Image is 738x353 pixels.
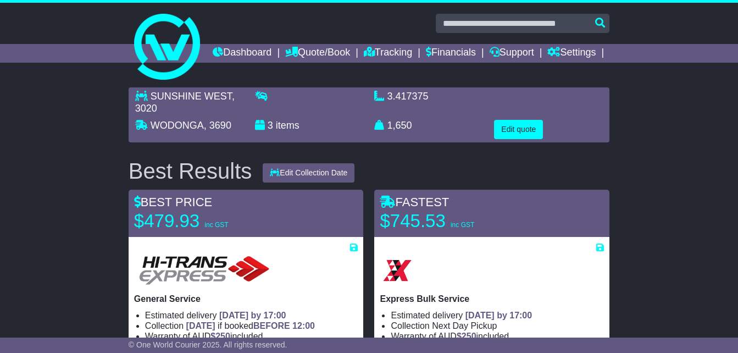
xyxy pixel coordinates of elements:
[134,253,275,288] img: HiTrans: General Service
[151,120,204,131] span: WODONGA
[391,321,604,331] li: Collection
[123,159,258,183] div: Best Results
[219,311,286,320] span: [DATE] by 17:00
[134,294,358,304] p: General Service
[494,120,543,139] button: Edit quote
[391,310,604,321] li: Estimated delivery
[451,221,474,229] span: inc GST
[134,210,271,232] p: $479.93
[457,332,476,341] span: $
[204,221,228,229] span: inc GST
[213,44,271,63] a: Dashboard
[432,321,497,330] span: Next Day Pickup
[547,44,596,63] a: Settings
[145,310,358,321] li: Estimated delivery
[276,120,299,131] span: items
[151,91,232,102] span: SUNSHINE WEST
[129,340,287,349] span: © One World Courier 2025. All rights reserved.
[292,321,315,330] span: 12:00
[490,44,534,63] a: Support
[135,91,235,114] span: , 3020
[380,253,415,288] img: Border Express: Express Bulk Service
[380,294,604,304] p: Express Bulk Service
[364,44,412,63] a: Tracking
[186,321,315,330] span: if booked
[145,331,358,341] li: Warranty of AUD included.
[253,321,290,330] span: BEFORE
[263,163,354,183] button: Edit Collection Date
[134,195,212,209] span: BEST PRICE
[145,321,358,331] li: Collection
[380,195,449,209] span: FASTEST
[268,120,273,131] span: 3
[391,331,604,341] li: Warranty of AUD included.
[186,321,215,330] span: [DATE]
[285,44,350,63] a: Quote/Book
[215,332,230,341] span: 250
[210,332,230,341] span: $
[380,210,517,232] p: $745.53
[462,332,476,341] span: 250
[204,120,231,131] span: , 3690
[426,44,476,63] a: Financials
[387,91,429,102] span: 3.417375
[465,311,532,320] span: [DATE] by 17:00
[387,120,412,131] span: 1,650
